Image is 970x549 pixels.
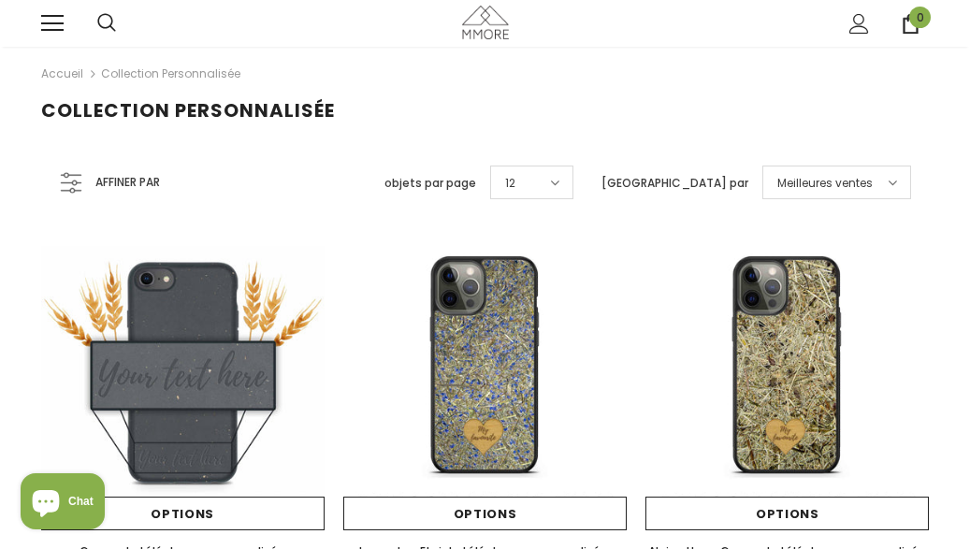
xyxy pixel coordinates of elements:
span: 12 [505,174,515,193]
a: Accueil [41,63,83,85]
a: Options [343,497,627,530]
inbox-online-store-chat: Shopify online store chat [15,473,110,534]
span: 0 [909,7,931,28]
label: objets par page [384,174,476,193]
label: [GEOGRAPHIC_DATA] par [601,174,748,193]
a: 0 [901,14,920,34]
span: Affiner par [95,172,160,193]
img: Cas MMORE [462,6,509,38]
a: Options [645,497,929,530]
span: Meilleures ventes [777,174,873,193]
span: Collection personnalisée [41,97,335,123]
a: Collection personnalisée [101,65,240,81]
